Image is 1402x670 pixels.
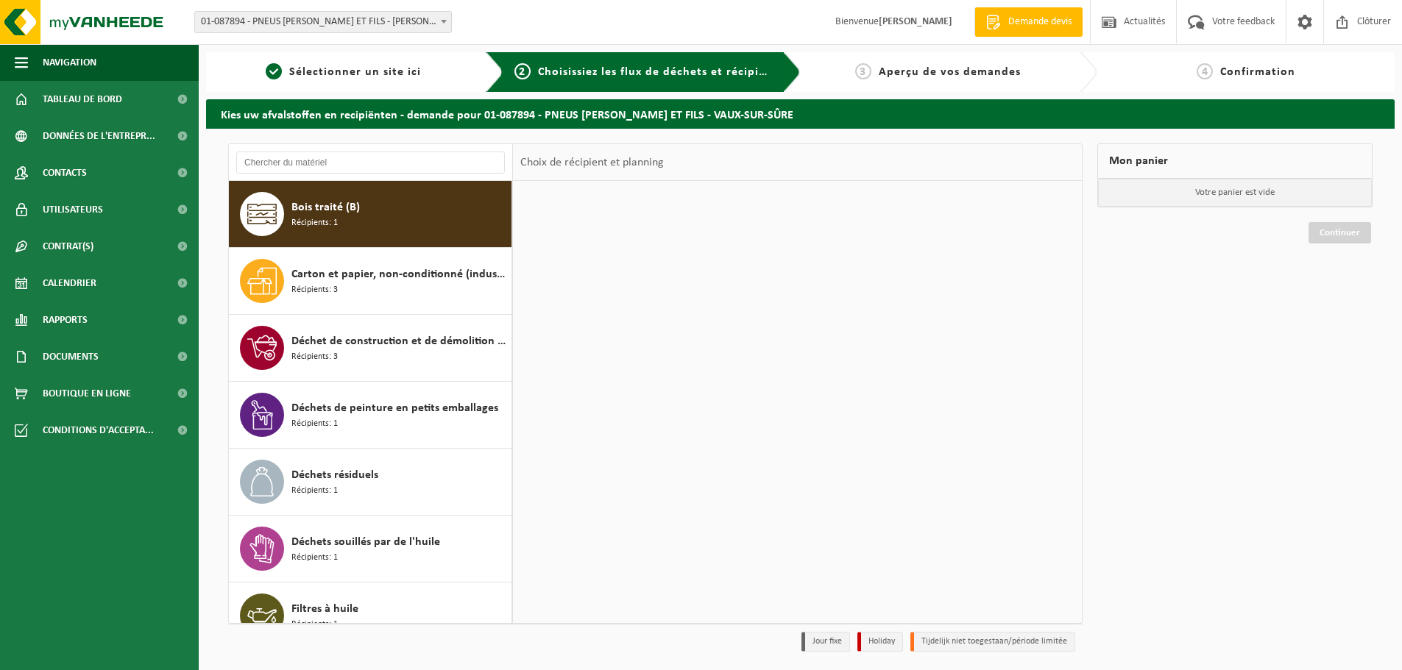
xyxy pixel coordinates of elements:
[229,248,512,315] button: Carton et papier, non-conditionné (industriel) Récipients: 3
[291,618,338,632] span: Récipients: 1
[291,417,338,431] span: Récipients: 1
[291,350,338,364] span: Récipients: 3
[229,382,512,449] button: Déchets de peinture en petits emballages Récipients: 1
[801,632,850,652] li: Jour fixe
[291,484,338,498] span: Récipients: 1
[43,228,93,265] span: Contrat(s)
[910,632,1075,652] li: Tijdelijk niet toegestaan/période limitée
[206,99,1395,128] h2: Kies uw afvalstoffen en recipiënten - demande pour 01-087894 - PNEUS [PERSON_NAME] ET FILS - VAUX...
[1098,179,1372,207] p: Votre panier est vide
[229,181,512,248] button: Bois traité (B) Récipients: 1
[291,466,378,484] span: Déchets résiduels
[1309,222,1371,243] a: Continuer
[879,16,952,27] strong: [PERSON_NAME]
[43,154,87,191] span: Contacts
[43,81,122,118] span: Tableau de bord
[43,375,131,412] span: Boutique en ligne
[855,63,871,79] span: 3
[43,118,155,154] span: Données de l'entrepr...
[1220,66,1295,78] span: Confirmation
[194,11,452,33] span: 01-087894 - PNEUS ALBERT FERON ET FILS - VAUX-SUR-SÛRE
[291,199,360,216] span: Bois traité (B)
[229,582,512,649] button: Filtres à huile Récipients: 1
[291,332,508,350] span: Déchet de construction et de démolition mélangé (inerte et non inerte)
[229,449,512,516] button: Déchets résiduels Récipients: 1
[43,265,96,302] span: Calendrier
[879,66,1021,78] span: Aperçu de vos demandes
[291,399,498,417] span: Déchets de peinture en petits emballages
[43,44,96,81] span: Navigation
[195,12,451,32] span: 01-087894 - PNEUS ALBERT FERON ET FILS - VAUX-SUR-SÛRE
[513,144,671,181] div: Choix de récipient et planning
[229,315,512,382] button: Déchet de construction et de démolition mélangé (inerte et non inerte) Récipients: 3
[974,7,1083,37] a: Demande devis
[289,66,421,78] span: Sélectionner un site ici
[213,63,474,81] a: 1Sélectionner un site ici
[514,63,531,79] span: 2
[291,265,508,283] span: Carton et papier, non-conditionné (industriel)
[1097,143,1373,179] div: Mon panier
[291,551,338,565] span: Récipients: 1
[266,63,282,79] span: 1
[1005,15,1075,29] span: Demande devis
[236,152,505,174] input: Chercher du matériel
[43,191,103,228] span: Utilisateurs
[1197,63,1213,79] span: 4
[291,283,338,297] span: Récipients: 3
[43,338,99,375] span: Documents
[43,412,154,449] span: Conditions d'accepta...
[291,216,338,230] span: Récipients: 1
[857,632,903,652] li: Holiday
[291,600,358,618] span: Filtres à huile
[229,516,512,582] button: Déchets souillés par de l'huile Récipients: 1
[538,66,783,78] span: Choisissiez les flux de déchets et récipients
[291,533,440,551] span: Déchets souillés par de l'huile
[43,302,88,338] span: Rapports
